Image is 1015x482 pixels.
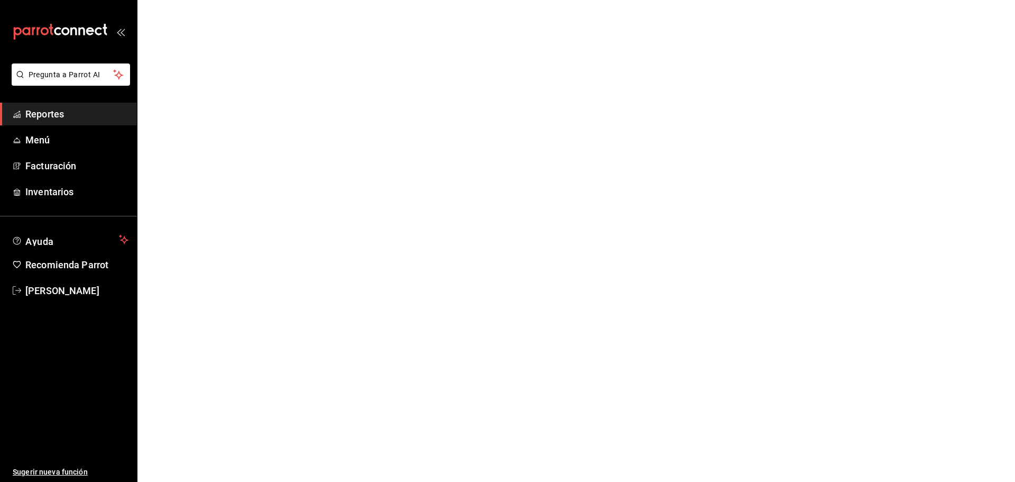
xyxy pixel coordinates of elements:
[25,284,128,298] span: [PERSON_NAME]
[13,467,128,478] span: Sugerir nueva función
[29,69,114,80] span: Pregunta a Parrot AI
[25,159,128,173] span: Facturación
[25,258,128,272] span: Recomienda Parrot
[25,133,128,147] span: Menú
[7,77,130,88] a: Pregunta a Parrot AI
[25,233,115,246] span: Ayuda
[25,107,128,121] span: Reportes
[116,28,125,36] button: open_drawer_menu
[12,63,130,86] button: Pregunta a Parrot AI
[25,185,128,199] span: Inventarios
